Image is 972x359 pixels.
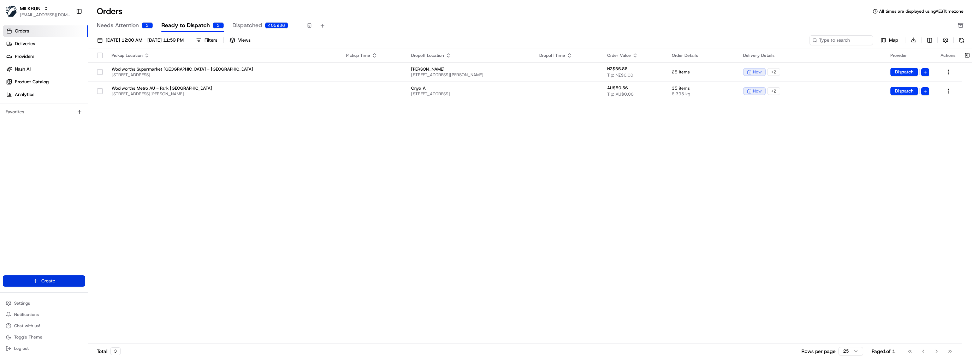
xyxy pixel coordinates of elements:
span: Providers [15,53,34,60]
div: Filters [205,37,217,43]
div: 405936 [265,22,288,29]
span: AU$50.56 [607,85,628,91]
span: [STREET_ADDRESS][PERSON_NAME] [411,72,528,78]
span: Views [238,37,250,43]
div: Provider [890,53,929,58]
span: [PERSON_NAME] [411,66,528,72]
span: Notifications [14,312,39,317]
span: Analytics [15,91,34,98]
span: Woolworths Supermarket [GEOGRAPHIC_DATA] - [GEOGRAPHIC_DATA] [112,66,335,72]
a: Product Catalog [3,76,88,88]
span: Nash AI [15,66,31,72]
a: Providers [3,51,88,62]
button: Map [876,36,903,44]
div: Pickup Time [346,53,400,58]
span: 35 items [672,85,732,91]
span: 25 items [672,69,732,75]
span: now [753,88,762,94]
button: Refresh [956,35,966,45]
span: [STREET_ADDRESS] [411,91,528,97]
div: 3 [142,22,153,29]
span: Deliveries [15,41,35,47]
div: Actions [941,53,956,58]
button: Filters [193,35,220,45]
span: Needs Attention [97,21,139,30]
span: Dispatched [232,21,262,30]
div: Total [97,347,121,355]
span: Onyx A [411,85,528,91]
h1: Orders [97,6,123,17]
div: + 2 [767,87,780,95]
span: Orders [15,28,29,34]
div: Order Details [672,53,732,58]
a: Nash AI [3,64,88,75]
p: Rows per page [801,348,836,355]
button: Dispatch [890,87,918,95]
span: Chat with us! [14,323,40,329]
img: MILKRUN [6,6,17,17]
span: Product Catalog [15,79,49,85]
div: Page 1 of 1 [872,348,895,355]
button: Create [3,275,85,287]
div: Dropoff Location [411,53,528,58]
div: Order Value [607,53,660,58]
div: 3 [110,347,121,355]
button: MILKRUNMILKRUN[EMAIL_ADDRESS][DOMAIN_NAME] [3,3,73,20]
span: Log out [14,346,29,351]
button: MILKRUN [20,5,41,12]
div: + 2 [767,68,780,76]
div: 3 [213,22,224,29]
span: Woolworths Metro AU - Park [GEOGRAPHIC_DATA] [112,85,335,91]
span: NZ$55.88 [607,66,628,72]
div: Delivery Details [743,53,879,58]
span: Toggle Theme [14,334,42,340]
button: Settings [3,298,85,308]
button: [EMAIL_ADDRESS][DOMAIN_NAME] [20,12,70,18]
input: Type to search [810,35,873,45]
a: Analytics [3,89,88,100]
span: [STREET_ADDRESS][PERSON_NAME] [112,91,335,97]
button: Log out [3,343,85,353]
span: Settings [14,300,30,306]
div: Pickup Location [112,53,335,58]
span: [STREET_ADDRESS] [112,72,335,78]
a: Deliveries [3,38,88,49]
span: Create [41,278,55,284]
button: Dispatch [890,68,918,76]
div: Favorites [3,106,85,118]
button: [DATE] 12:00 AM - [DATE] 11:59 PM [94,35,187,45]
span: [DATE] 12:00 AM - [DATE] 11:59 PM [106,37,184,43]
button: Views [226,35,254,45]
button: Toggle Theme [3,332,85,342]
div: Dropoff Time [539,53,596,58]
span: Tip: AU$0.00 [607,91,634,97]
span: now [753,69,762,75]
a: Orders [3,25,88,37]
span: All times are displayed using AEST timezone [879,8,964,14]
span: Ready to Dispatch [161,21,210,30]
span: Map [889,37,898,43]
span: 8.395 kg [672,91,732,97]
span: Tip: NZ$0.00 [607,72,633,78]
button: Notifications [3,310,85,319]
button: Chat with us! [3,321,85,331]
